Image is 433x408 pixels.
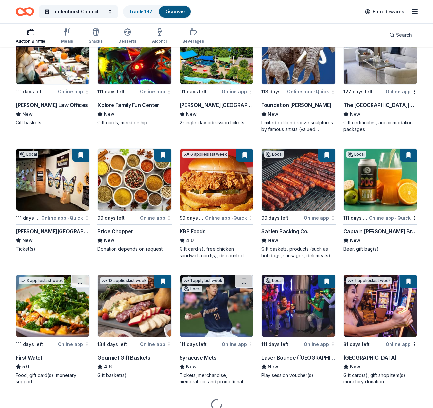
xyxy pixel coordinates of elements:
div: Gift baskets [16,119,90,126]
a: Image for Gourmet Gift Baskets13 applieslast week134 days leftOnline appGourmet Gift Baskets4.6Gi... [97,275,171,379]
span: • [231,215,233,221]
span: New [350,363,360,371]
a: Image for William Mattar Law OfficesLocal111 days leftOnline app[PERSON_NAME] Law OfficesNewGift ... [16,22,90,126]
div: Auction & raffle [16,39,45,44]
a: Track· 197 [129,9,152,14]
div: Online app [140,214,172,222]
span: New [22,237,33,244]
div: Snacks [89,39,103,44]
div: 99 days left [97,214,125,222]
div: Meals [61,39,73,44]
div: Gift baskets, products (such as hot dogs, sausages, deli meats) [261,246,335,259]
div: Local [264,277,284,284]
img: Image for Xplore Family Fun Center [98,22,171,84]
div: Online app [386,340,417,348]
div: Online app Quick [41,214,90,222]
div: The [GEOGRAPHIC_DATA][US_STATE] [343,101,417,109]
div: Sahlen Packing Co. [261,227,308,235]
img: Image for William Mattar Law Offices [16,22,89,84]
div: Online app [140,340,172,348]
div: Alcohol [152,39,167,44]
div: 3 applies last week [19,277,64,284]
div: Foundation [PERSON_NAME] [261,101,331,109]
div: Laser Bounce ([GEOGRAPHIC_DATA]) [261,354,335,362]
div: Gift cards, membership [97,119,171,126]
a: Image for The Peninsula New York1 applylast weekLocal127 days leftOnline appThe [GEOGRAPHIC_DATA]... [343,22,417,133]
div: 99 days left [261,214,288,222]
a: Image for Captain Lawrence Brewing CompanyLocal111 days leftOnline app•QuickCaptain [PERSON_NAME]... [343,148,417,252]
a: Image for First Watch3 applieslast week111 days leftOnline appFirst Watch5.0Food, gift card(s), m... [16,275,90,385]
div: 134 days left [97,340,127,348]
div: Captain [PERSON_NAME] Brewing Company [343,227,417,235]
div: Online app [140,87,172,96]
div: Ticket(s) [16,246,90,252]
button: Desserts [118,26,136,47]
img: Image for Foxwoods Resort Casino [344,275,417,337]
a: Home [16,4,34,19]
div: Desserts [118,39,136,44]
div: Beer, gift bag(s) [343,246,417,252]
a: Image for Dorney Park & Wildwater Kingdom2 applieslast week111 days leftOnline app[PERSON_NAME][G... [180,22,253,126]
span: • [313,89,315,94]
div: 2 single-day admission tickets [180,119,253,126]
div: Local [182,286,202,292]
div: Donation depends on request [97,246,171,252]
button: Lindenhurst Council of PTA's "Bright Futures" Fundraiser [39,5,118,18]
div: 111 days left [343,214,368,222]
div: Online app Quick [205,214,253,222]
div: Local [19,151,38,158]
div: Online app [304,340,336,348]
img: Image for Syracuse Mets [180,275,253,337]
span: 5.0 [22,363,29,371]
div: Gourmet Gift Baskets [97,354,150,362]
a: Image for Milton J. Rubenstein Museum of Science & TechnologyLocal111 days leftOnline app•Quick[P... [16,148,90,252]
div: Food, gift card(s), monetary support [16,372,90,385]
img: Image for Dorney Park & Wildwater Kingdom [180,22,253,84]
div: 99 days left [180,214,204,222]
span: • [67,215,69,221]
div: KBP Foods [180,227,205,235]
div: 111 days left [261,340,288,348]
div: Limited edition bronze sculptures by famous artists (valued between $2k to $7k; proceeds will spl... [261,119,335,133]
div: Xplore Family Fun Center [97,101,159,109]
div: Tickets, merchandise, memorabilia, and promotional items [180,372,253,385]
span: New [186,110,197,118]
div: Price Chopper [97,227,133,235]
div: 111 days left [16,214,40,222]
button: Auction & raffle [16,26,45,47]
img: Image for First Watch [16,275,89,337]
button: Snacks [89,26,103,47]
a: Image for Foundation Michelangelo3 applieslast week113 days leftOnline app•QuickFoundation [PERSO... [261,22,335,133]
div: Syracuse Mets [180,354,217,362]
img: Image for Gourmet Gift Baskets [98,275,171,337]
div: 113 days left [261,88,286,96]
span: New [186,363,197,371]
div: 111 days left [97,88,125,96]
a: Image for Xplore Family Fun CenterLocal111 days leftOnline appXplore Family Fun CenterNewGift car... [97,22,171,126]
button: Search [384,28,417,42]
span: New [350,237,360,244]
button: Alcohol [152,26,167,47]
span: New [22,110,33,118]
div: 13 applies last week [100,277,148,284]
div: Online app [304,214,336,222]
img: Image for Sahlen Packing Co. [262,149,335,211]
img: Image for Milton J. Rubenstein Museum of Science & Technology [16,149,89,211]
span: New [350,110,360,118]
a: Image for Price Chopper99 days leftOnline appPrice ChopperNewDonation depends on request [97,148,171,252]
div: Online app [222,340,253,348]
a: Discover [164,9,185,14]
div: Local [264,151,284,158]
div: Online app [58,87,90,96]
span: Search [396,31,412,39]
div: Online app Quick [369,214,417,222]
div: 6 applies last week [182,151,228,158]
div: 127 days left [343,88,372,96]
div: Gift basket(s) [97,372,171,379]
div: First Watch [16,354,44,362]
div: [PERSON_NAME][GEOGRAPHIC_DATA] [16,227,90,235]
div: 111 days left [16,340,43,348]
div: 1 apply last week [182,277,224,284]
div: Online app Quick [287,87,336,96]
div: Gift card(s), free chicken sandwich card(s), discounted catering [180,246,253,259]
